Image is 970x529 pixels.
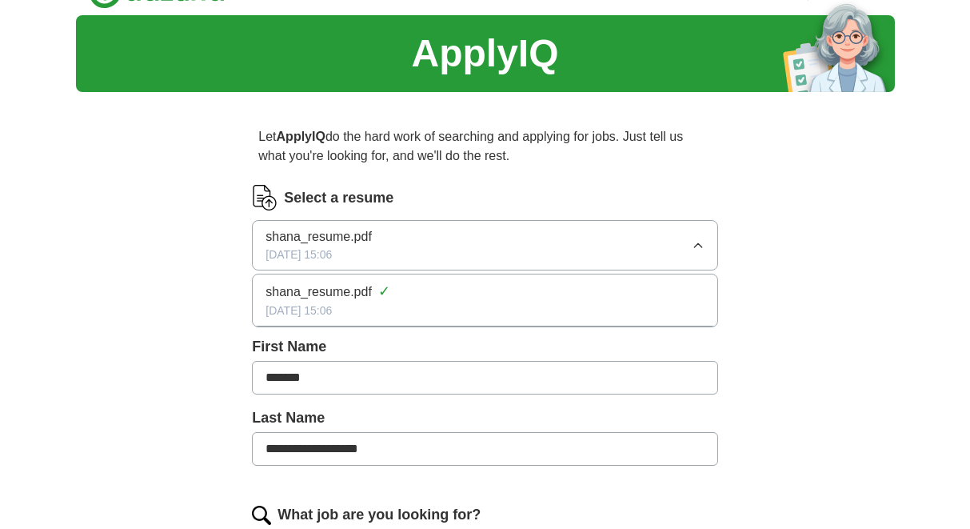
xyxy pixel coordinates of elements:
h1: ApplyIQ [411,25,558,82]
strong: ApplyIQ [277,130,325,143]
span: [DATE] 15:06 [265,246,332,263]
label: What job are you looking for? [277,504,481,526]
span: ✓ [378,281,390,303]
label: Last Name [252,407,717,429]
div: [DATE] 15:06 [265,303,704,319]
span: shana_resume.pdf [265,227,372,246]
p: Let do the hard work of searching and applying for jobs. Just tell us what you're looking for, an... [252,121,717,172]
img: CV Icon [252,185,277,210]
button: shana_resume.pdf[DATE] 15:06 [252,220,717,271]
label: Select a resume [284,187,393,209]
label: First Name [252,336,717,358]
img: search.png [252,506,271,525]
span: shana_resume.pdf [265,283,372,302]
